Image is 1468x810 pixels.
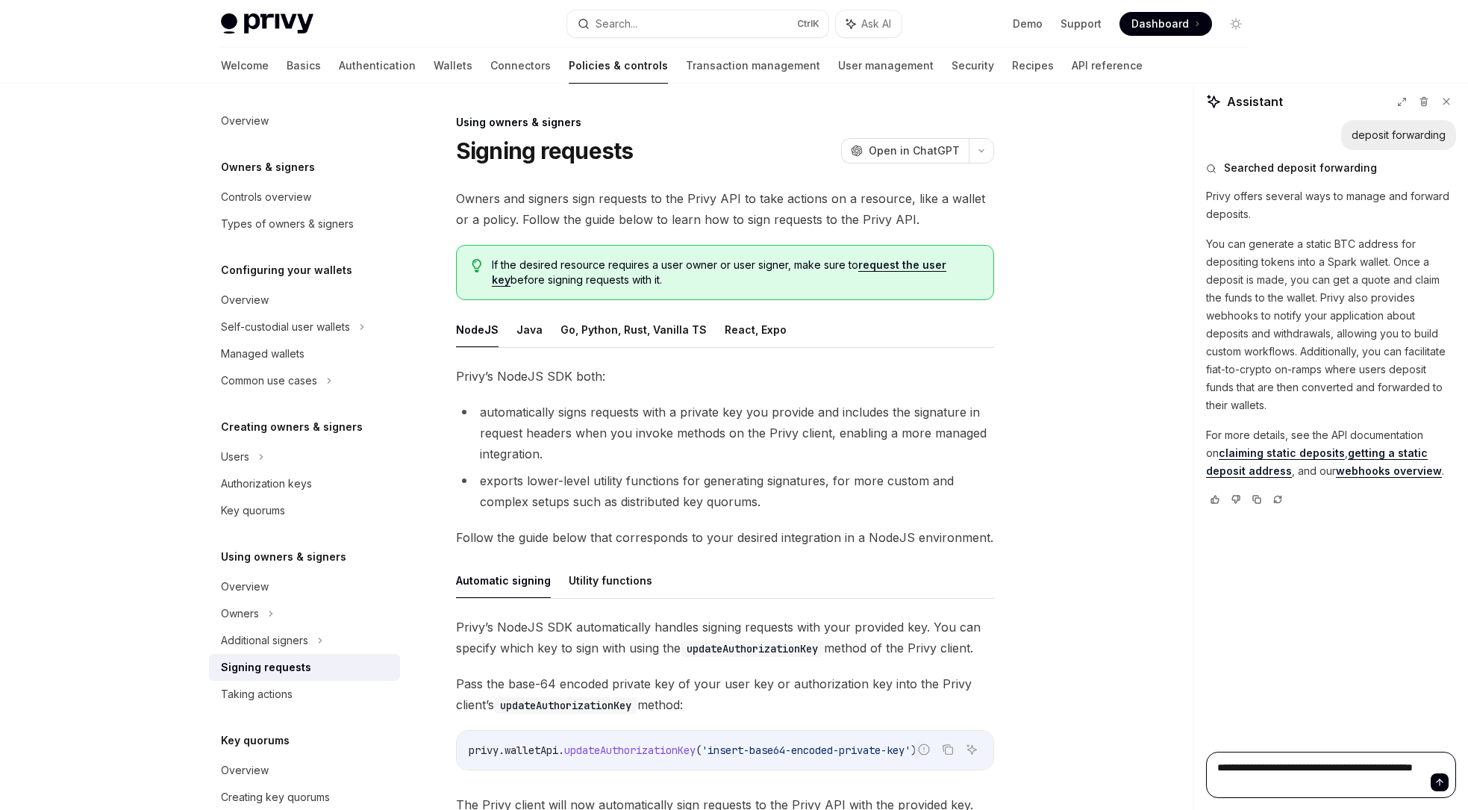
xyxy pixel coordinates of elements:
h5: Configuring your wallets [221,261,352,279]
span: If the desired resource requires a user owner or user signer, make sure to before signing request... [492,258,978,287]
div: Creating key quorums [221,788,330,806]
a: Support [1061,16,1102,31]
a: claiming static deposits [1219,446,1345,460]
a: Overview [209,757,400,784]
a: Overview [209,287,400,314]
span: Follow the guide below that corresponds to your desired integration in a NodeJS environment. [456,527,994,548]
div: Taking actions [221,685,293,703]
span: Ctrl K [797,18,819,30]
a: Recipes [1012,48,1054,84]
a: Key quorums [209,497,400,524]
a: Controls overview [209,184,400,211]
span: Assistant [1227,93,1283,110]
button: NodeJS [456,312,499,347]
div: Additional signers [221,632,308,649]
a: Policies & controls [569,48,668,84]
div: Key quorums [221,502,285,520]
img: light logo [221,13,313,34]
li: automatically signs requests with a private key you provide and includes the signature in request... [456,402,994,464]
button: Open in ChatGPT [841,138,969,163]
span: Ask AI [861,16,891,31]
a: Signing requests [209,654,400,681]
p: Privy offers several ways to manage and forward deposits. [1206,187,1456,223]
button: React, Expo [725,312,787,347]
a: Types of owners & signers [209,211,400,237]
a: Dashboard [1119,12,1212,36]
div: Users [221,448,249,466]
span: Pass the base-64 encoded private key of your user key or authorization key into the Privy client’... [456,673,994,715]
button: Ask AI [836,10,902,37]
code: updateAuthorizationKey [494,697,637,714]
a: API reference [1072,48,1143,84]
span: updateAuthorizationKey [564,744,696,757]
a: Wallets [434,48,472,84]
button: Utility functions [569,563,652,598]
div: Authorization keys [221,475,312,493]
button: Ask AI [962,740,981,759]
a: User management [838,48,934,84]
div: Overview [221,291,269,309]
span: Dashboard [1131,16,1189,31]
span: ( [696,744,702,757]
code: updateAuthorizationKey [681,641,824,657]
a: Authentication [339,48,416,84]
a: Basics [287,48,321,84]
span: 'insert-base64-encoded-private-key' [702,744,911,757]
svg: Tip [472,259,482,272]
a: getting a static deposit address [1206,446,1428,478]
a: Welcome [221,48,269,84]
span: ) [911,744,916,757]
div: deposit forwarding [1352,128,1446,143]
a: Authorization keys [209,470,400,497]
h5: Creating owners & signers [221,418,363,436]
button: Send message [1431,773,1449,791]
div: Self-custodial user wallets [221,318,350,336]
div: Using owners & signers [456,115,994,130]
span: . [558,744,564,757]
span: Privy’s NodeJS SDK automatically handles signing requests with your provided key. You can specify... [456,617,994,658]
a: Managed wallets [209,340,400,367]
a: Demo [1013,16,1043,31]
div: Overview [221,578,269,596]
span: Owners and signers sign requests to the Privy API to take actions on a resource, like a wallet or... [456,188,994,230]
span: Open in ChatGPT [869,143,960,158]
div: Controls overview [221,188,311,206]
div: Overview [221,112,269,130]
a: Connectors [490,48,551,84]
a: Security [952,48,994,84]
p: For more details, see the API documentation on , , and our . [1206,426,1456,480]
button: Java [516,312,543,347]
button: Copy the contents from the code block [938,740,958,759]
button: Searched deposit forwarding [1206,161,1456,175]
button: Automatic signing [456,563,551,598]
button: Toggle dark mode [1224,12,1248,36]
h5: Using owners & signers [221,548,346,566]
li: exports lower-level utility functions for generating signatures, for more custom and complex setu... [456,470,994,512]
div: Signing requests [221,658,311,676]
a: Overview [209,108,400,134]
a: Transaction management [686,48,820,84]
a: Overview [209,573,400,600]
h5: Owners & signers [221,158,315,176]
h5: Key quorums [221,732,290,750]
h1: Signing requests [456,137,634,164]
div: Managed wallets [221,345,304,363]
button: Go, Python, Rust, Vanilla TS [560,312,707,347]
span: Searched deposit forwarding [1224,161,1377,175]
a: Taking actions [209,681,400,708]
p: You can generate a static BTC address for depositing tokens into a Spark wallet. Once a deposit i... [1206,235,1456,414]
a: webhooks overview [1336,464,1442,478]
span: privy [469,744,499,757]
div: Search... [596,15,637,33]
button: Report incorrect code [914,740,934,759]
span: . [499,744,505,757]
div: Types of owners & signers [221,215,354,233]
div: Overview [221,761,269,779]
div: Owners [221,605,259,623]
span: walletApi [505,744,558,757]
div: Common use cases [221,372,317,390]
span: Privy’s NodeJS SDK both: [456,366,994,387]
button: Search...CtrlK [567,10,828,37]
